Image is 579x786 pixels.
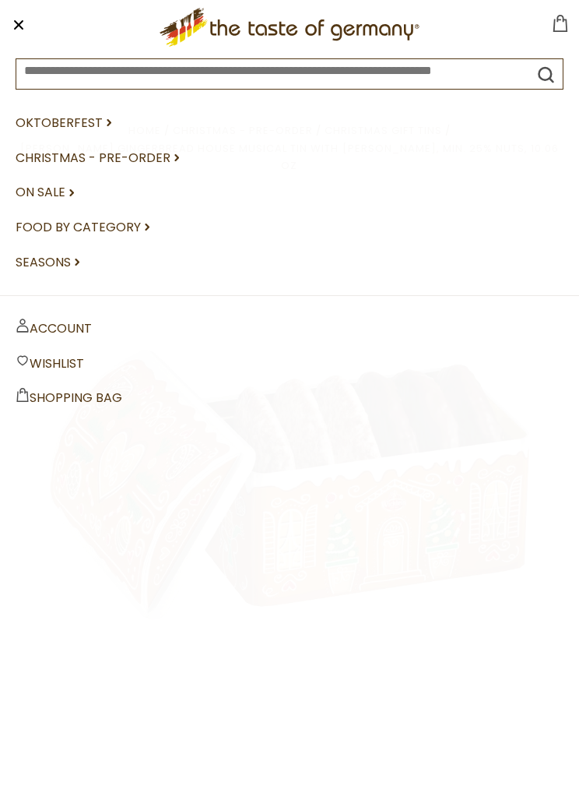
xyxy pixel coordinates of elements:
a: On Sale [16,175,563,210]
a: Oktoberfest [16,106,563,141]
a: Account [16,312,92,347]
a: Wishlist [16,347,563,382]
a: Shopping bag [16,381,563,416]
a: Christmas - PRE-ORDER [16,141,563,176]
a: Food By Category [16,210,563,245]
a: Seasons [16,245,563,280]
